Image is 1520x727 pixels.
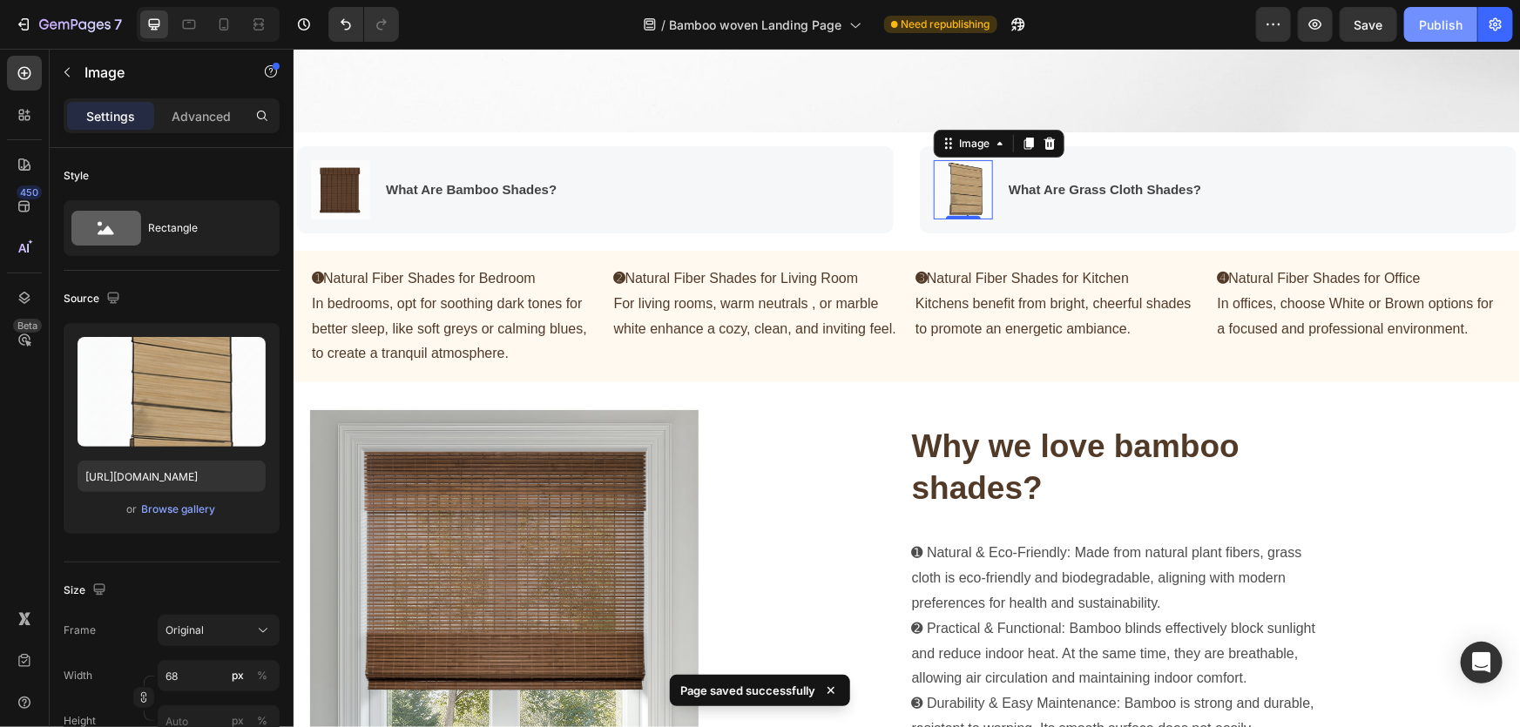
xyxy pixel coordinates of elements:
span: Original [166,623,204,638]
button: Original [158,615,280,646]
div: Open Intercom Messenger [1461,642,1503,683]
img: Alt Image [640,111,699,171]
span: Bamboo woven Landing Page [670,16,842,34]
strong: ➍ [924,222,936,237]
div: Beta [13,319,42,333]
p: In offices, choose White or Brown options for a focused and professional environment. [924,243,1209,293]
p: For living rooms, warm neutrals , or marble white enhance a cozy, clean, and inviting feel. [321,243,605,293]
p: Settings [86,107,135,125]
span: or [127,499,138,520]
input: https://example.com/image.jpg [78,461,266,492]
div: Size [64,579,110,602]
button: Save [1340,7,1397,42]
p: 7 [114,14,122,35]
button: 7 [7,7,130,42]
p: Kitchens benefit from bright, cheerful shades to promote an energetic ambiance. [622,243,907,293]
strong: ➊ [18,222,30,237]
span: What Are Grass Cloth Shades? [715,133,908,148]
strong: ➌ [622,222,633,237]
div: Source [64,287,124,311]
h2: Why we love bamboo shades? [617,375,1026,462]
div: px [232,668,244,683]
span: Save [1354,17,1383,32]
strong: ➋ [321,222,332,237]
button: Publish [1404,7,1477,42]
p: In bedrooms, opt for soothing dark tones for better sleep, like soft greys or calming blues, to c... [18,243,303,318]
iframe: Design area [294,49,1520,727]
p: Natural Fiber Shades for Office [924,218,1209,243]
p: Image [84,62,233,83]
div: Undo/Redo [328,7,399,42]
div: 450 [17,185,42,199]
div: Browse gallery [142,501,216,517]
span: / [662,16,666,34]
span: Need republishing [902,17,990,32]
div: Publish [1419,16,1463,34]
div: % [257,668,267,683]
div: Style [64,168,89,184]
p: Natural Fiber Shades for Kitchen [622,218,907,243]
p: Natural Fiber Shades for Living Room [321,218,605,243]
div: Rectangle [148,208,254,248]
button: Browse gallery [141,501,217,518]
input: px% [158,660,280,691]
p: Advanced [172,107,231,125]
button: px [252,665,273,686]
div: Image [662,87,699,103]
label: Frame [64,623,96,638]
img: preview-image [78,337,266,447]
p: Natural Fiber Shades for Bedroom [18,218,303,243]
p: Page saved successfully [680,682,815,699]
label: Width [64,668,92,683]
button: % [227,665,248,686]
